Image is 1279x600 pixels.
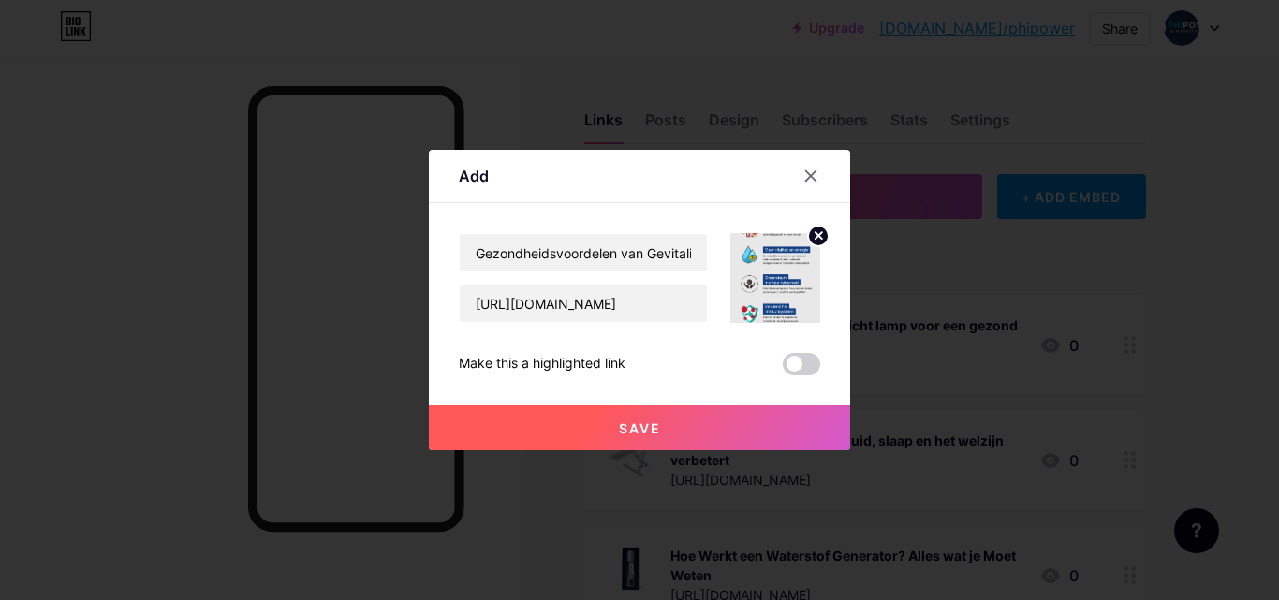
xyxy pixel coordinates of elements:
input: URL [460,285,707,322]
input: Title [460,234,707,271]
button: Save [429,405,850,450]
img: link_thumbnail [730,233,820,323]
div: Add [459,165,489,187]
div: Make this a highlighted link [459,353,625,375]
span: Save [619,420,661,436]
